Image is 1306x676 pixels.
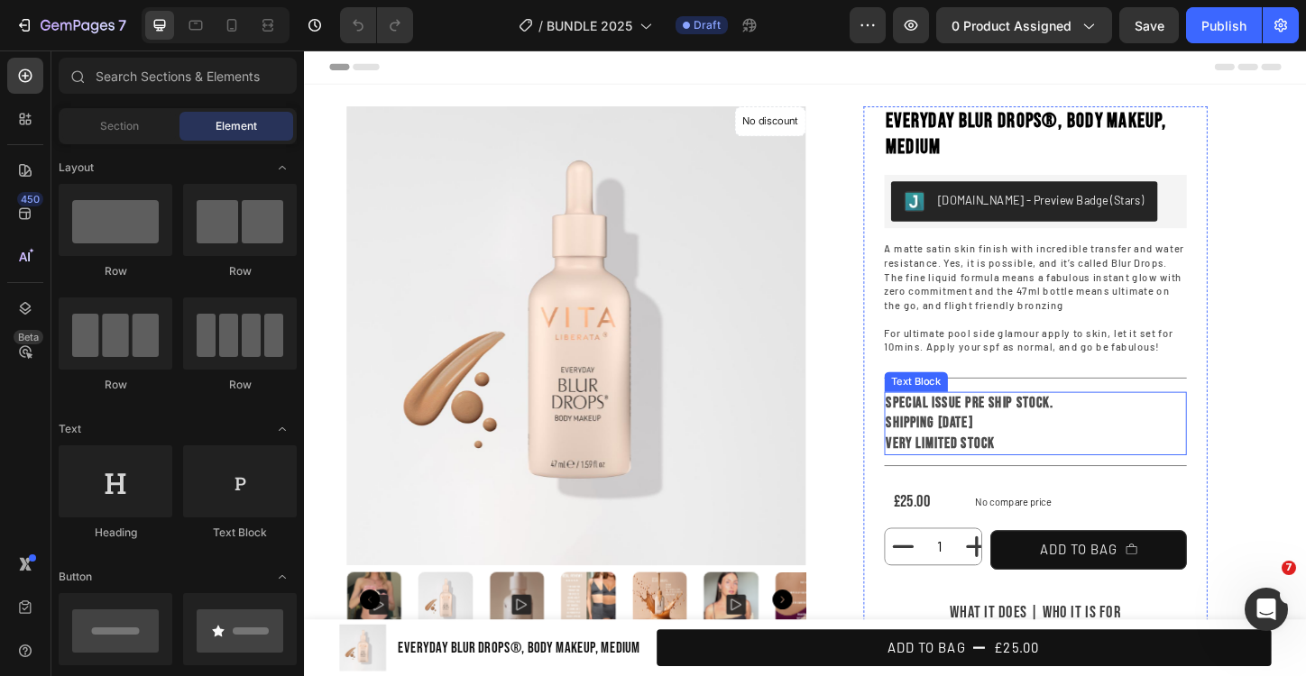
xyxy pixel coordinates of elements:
[630,350,691,366] div: Text Block
[100,118,139,134] span: Section
[547,16,632,35] span: BUNDLE 2025
[684,152,906,171] div: [DOMAIN_NAME] - Preview Badge (Stars)
[99,632,365,660] h1: Everyday Blur Drops®, Body Makeup, Medium
[628,392,952,435] p: shipping [DATE] very limited stock
[724,481,937,492] p: No compare price
[216,118,257,134] span: Element
[304,50,1306,676] iframe: Design area
[268,153,297,182] span: Toggle open
[183,263,297,279] div: Row
[60,582,81,604] button: Carousel Back Arrow
[936,7,1112,43] button: 0 product assigned
[381,626,1044,665] button: ADD TO BAG
[630,635,714,656] div: ADD TO BAG
[1119,7,1179,43] button: Save
[1282,561,1296,575] span: 7
[59,377,172,393] div: Row
[1186,7,1262,43] button: Publish
[1201,16,1246,35] div: Publish
[626,60,953,120] h1: Everyday Blur Drops®, Body Makeup, Medium
[118,14,126,36] p: 7
[183,377,297,393] div: Row
[7,7,134,43] button: 7
[268,562,297,591] span: Toggle open
[666,516,706,555] input: quantity
[706,516,745,555] button: increment
[59,421,81,437] span: Text
[340,7,413,43] div: Undo/Redo
[952,16,1071,35] span: 0 product assigned
[538,16,543,35] span: /
[59,569,92,585] span: Button
[1245,588,1288,631] iframe: Intercom live chat
[59,263,172,279] div: Row
[628,370,952,392] p: special issue pre ship stock.
[694,17,721,33] span: Draft
[59,525,172,541] div: Heading
[59,58,297,94] input: Search Sections & Elements
[505,582,527,604] button: Carousel Next Arrow
[626,298,938,326] span: For ultimate pool side glamour apply to skin, let it set for 10mins. Apply your spf as normal, an...
[59,160,94,176] span: Layout
[183,525,297,541] div: Text Block
[743,633,796,658] div: £25.00
[626,207,950,280] span: A matte satin skin finish with incredible transfer and water resistance. Yes, it is possible, and...
[17,192,43,206] div: 450
[794,526,878,553] div: ADD TO BAG
[473,69,533,85] p: No discount
[14,330,43,344] div: Beta
[626,593,953,620] h2: WHAT IT DOES | WHO IT IS FOR
[1135,18,1164,33] span: Save
[268,415,297,443] span: Toggle open
[627,516,666,555] button: decrement
[648,152,669,174] img: Judgeme.png
[634,474,710,501] div: £25.00
[633,142,921,185] button: Judge.me - Preview Badge (Stars)
[740,518,952,561] button: ADD TO BAG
